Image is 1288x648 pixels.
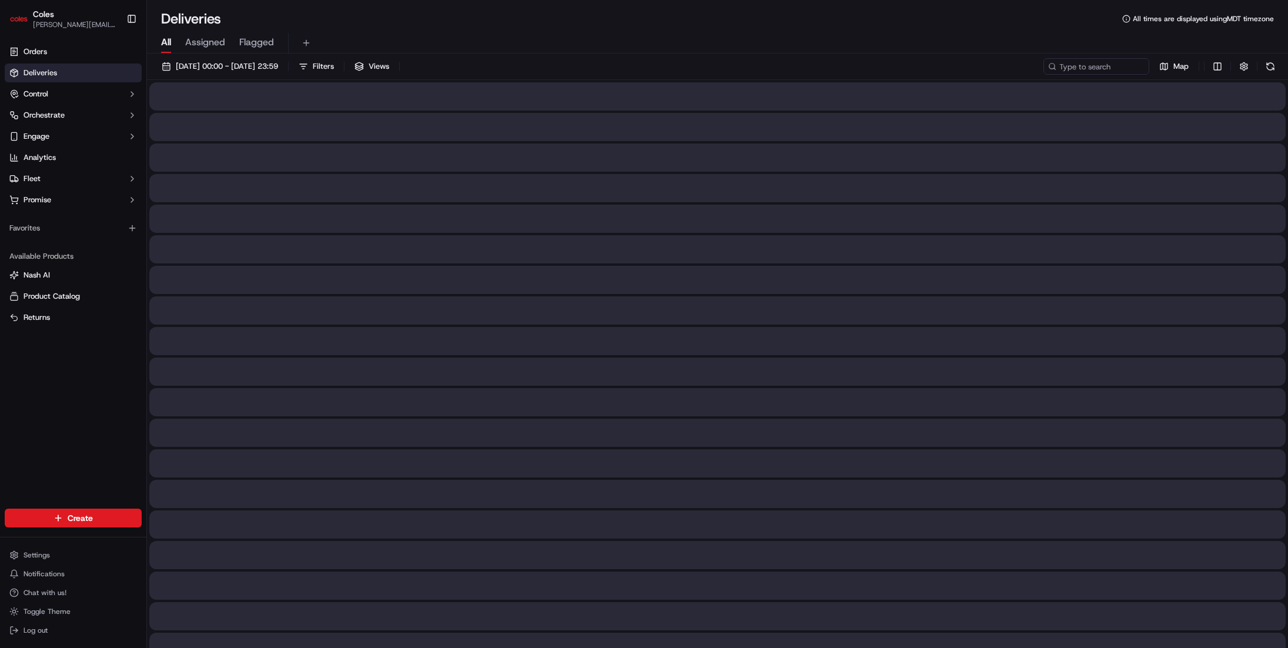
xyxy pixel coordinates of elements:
[5,584,142,601] button: Chat with us!
[5,247,142,266] div: Available Products
[24,68,57,78] span: Deliveries
[5,148,142,167] a: Analytics
[24,588,66,597] span: Chat with us!
[185,35,225,49] span: Assigned
[24,131,49,142] span: Engage
[239,35,274,49] span: Flagged
[24,312,50,323] span: Returns
[5,219,142,238] div: Favorites
[1133,14,1274,24] span: All times are displayed using MDT timezone
[5,106,142,125] button: Orchestrate
[24,195,51,205] span: Promise
[313,61,334,72] span: Filters
[24,550,50,560] span: Settings
[293,58,339,75] button: Filters
[24,173,41,184] span: Fleet
[5,85,142,103] button: Control
[9,9,28,28] img: Coles
[9,270,137,280] a: Nash AI
[24,152,56,163] span: Analytics
[24,607,71,616] span: Toggle Theme
[5,622,142,639] button: Log out
[33,20,117,29] button: [PERSON_NAME][EMAIL_ADDRESS][PERSON_NAME][DOMAIN_NAME]
[5,566,142,582] button: Notifications
[5,127,142,146] button: Engage
[24,110,65,121] span: Orchestrate
[68,512,93,524] span: Create
[24,46,47,57] span: Orders
[24,89,48,99] span: Control
[5,547,142,563] button: Settings
[5,266,142,285] button: Nash AI
[156,58,283,75] button: [DATE] 00:00 - [DATE] 23:59
[161,9,221,28] h1: Deliveries
[1173,61,1189,72] span: Map
[5,308,142,327] button: Returns
[9,312,137,323] a: Returns
[24,291,80,302] span: Product Catalog
[5,287,142,306] button: Product Catalog
[5,42,142,61] a: Orders
[5,509,142,527] button: Create
[176,61,278,72] span: [DATE] 00:00 - [DATE] 23:59
[369,61,389,72] span: Views
[349,58,394,75] button: Views
[24,626,48,635] span: Log out
[5,5,122,33] button: ColesColes[PERSON_NAME][EMAIL_ADDRESS][PERSON_NAME][DOMAIN_NAME]
[5,64,142,82] a: Deliveries
[24,569,65,579] span: Notifications
[24,270,50,280] span: Nash AI
[9,291,137,302] a: Product Catalog
[5,191,142,209] button: Promise
[5,603,142,620] button: Toggle Theme
[1262,58,1279,75] button: Refresh
[5,169,142,188] button: Fleet
[33,8,54,20] button: Coles
[161,35,171,49] span: All
[1154,58,1194,75] button: Map
[1043,58,1149,75] input: Type to search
